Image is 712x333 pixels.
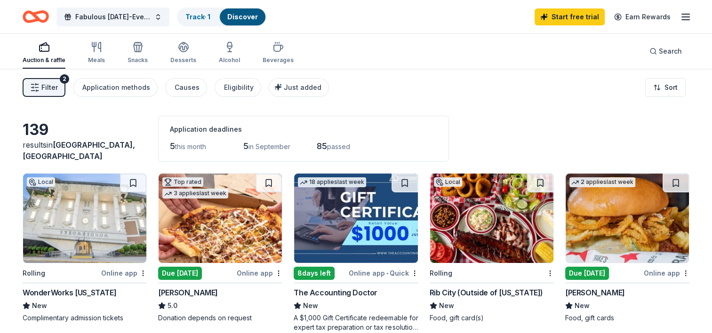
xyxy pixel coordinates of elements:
[237,267,282,279] div: Online app
[243,141,248,151] span: 5
[215,78,261,97] button: Eligibility
[23,78,65,97] button: Filter2
[294,173,418,332] a: Image for The Accounting Doctor18 applieslast week8days leftOnline app•QuickThe Accounting Doctor...
[170,56,196,64] div: Desserts
[73,78,158,97] button: Application methods
[128,38,148,69] button: Snacks
[565,267,609,280] div: Due [DATE]
[664,82,678,93] span: Sort
[434,177,462,187] div: Local
[158,287,218,298] div: [PERSON_NAME]
[569,177,635,187] div: 2 applies last week
[294,174,417,263] img: Image for The Accounting Doctor
[294,313,418,332] div: A $1,000 Gift Certificate redeemable for expert tax preparation or tax resolution services—recipi...
[162,177,203,187] div: Top rated
[642,42,689,61] button: Search
[430,173,554,323] a: Image for Rib City (Outside of Florida)LocalRollingRib City (Outside of [US_STATE])NewFood, gift ...
[284,83,321,91] span: Just added
[219,56,240,64] div: Alcohol
[248,143,290,151] span: in September
[23,140,135,161] span: [GEOGRAPHIC_DATA], [GEOGRAPHIC_DATA]
[565,313,689,323] div: Food, gift cards
[659,46,682,57] span: Search
[294,287,377,298] div: The Accounting Doctor
[317,141,327,151] span: 85
[565,287,625,298] div: [PERSON_NAME]
[23,268,45,279] div: Rolling
[439,300,454,311] span: New
[608,8,676,25] a: Earn Rewards
[175,82,200,93] div: Causes
[224,82,254,93] div: Eligibility
[535,8,605,25] a: Start free trial
[75,11,151,23] span: Fabulous [DATE]-Every Week
[82,82,150,93] div: Application methods
[303,300,318,311] span: New
[170,141,175,151] span: 5
[645,78,686,97] button: Sort
[165,78,207,97] button: Causes
[227,13,258,21] a: Discover
[565,173,689,323] a: Image for Drake's2 applieslast weekDue [DATE]Online app[PERSON_NAME]NewFood, gift cards
[88,56,105,64] div: Meals
[23,313,147,323] div: Complimentary admission tickets
[294,267,335,280] div: 8 days left
[430,268,452,279] div: Rolling
[23,173,147,323] a: Image for WonderWorks TennesseeLocalRollingOnline appWonderWorks [US_STATE]NewComplimentary admis...
[23,287,116,298] div: WonderWorks [US_STATE]
[32,300,47,311] span: New
[170,124,437,135] div: Application deadlines
[219,38,240,69] button: Alcohol
[575,300,590,311] span: New
[263,56,294,64] div: Beverages
[175,143,206,151] span: this month
[23,120,147,139] div: 139
[101,267,147,279] div: Online app
[23,56,65,64] div: Auction & raffle
[158,313,282,323] div: Donation depends on request
[386,270,388,277] span: •
[41,82,58,93] span: Filter
[27,177,55,187] div: Local
[263,38,294,69] button: Beverages
[566,174,689,263] img: Image for Drake's
[23,6,49,28] a: Home
[88,38,105,69] button: Meals
[158,173,282,323] a: Image for Casey'sTop rated3 applieslast weekDue [DATE]Online app[PERSON_NAME]5.0Donation depends ...
[185,13,210,21] a: Track· 1
[60,74,69,84] div: 2
[128,56,148,64] div: Snacks
[56,8,169,26] button: Fabulous [DATE]-Every Week
[23,140,135,161] span: in
[168,300,177,311] span: 5.0
[158,267,202,280] div: Due [DATE]
[177,8,266,26] button: Track· 1Discover
[430,287,543,298] div: Rib City (Outside of [US_STATE])
[159,174,282,263] img: Image for Casey's
[162,189,228,198] div: 3 applies last week
[170,38,196,69] button: Desserts
[349,267,418,279] div: Online app Quick
[23,38,65,69] button: Auction & raffle
[430,174,553,263] img: Image for Rib City (Outside of Florida)
[644,267,689,279] div: Online app
[430,313,554,323] div: Food, gift card(s)
[269,78,329,97] button: Just added
[23,139,147,162] div: results
[298,177,366,187] div: 18 applies last week
[327,143,350,151] span: passed
[23,174,146,263] img: Image for WonderWorks Tennessee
